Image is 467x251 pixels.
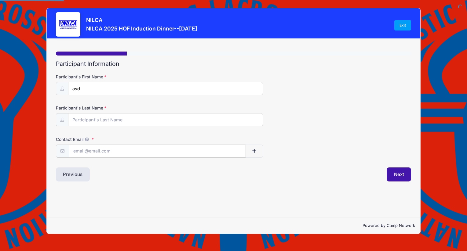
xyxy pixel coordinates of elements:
input: email@email.com [69,145,246,158]
h2: Participant Information [56,60,411,67]
span: We will send confirmations, payment reminders, and custom email messages to each address listed. ... [83,137,91,142]
p: Powered by Camp Network [52,223,415,229]
button: Next [387,167,411,181]
h3: NILCA 2025 HOF Induction Dinner--[DATE] [86,25,197,32]
label: Participant's Last Name [56,105,174,111]
h3: NILCA [86,17,197,23]
input: Participant's Last Name [68,113,263,126]
a: Exit [394,20,411,30]
label: Participant's First Name [56,74,174,80]
button: Previous [56,167,90,181]
input: Participant's First Name [68,82,263,95]
label: Contact Email [56,136,174,142]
